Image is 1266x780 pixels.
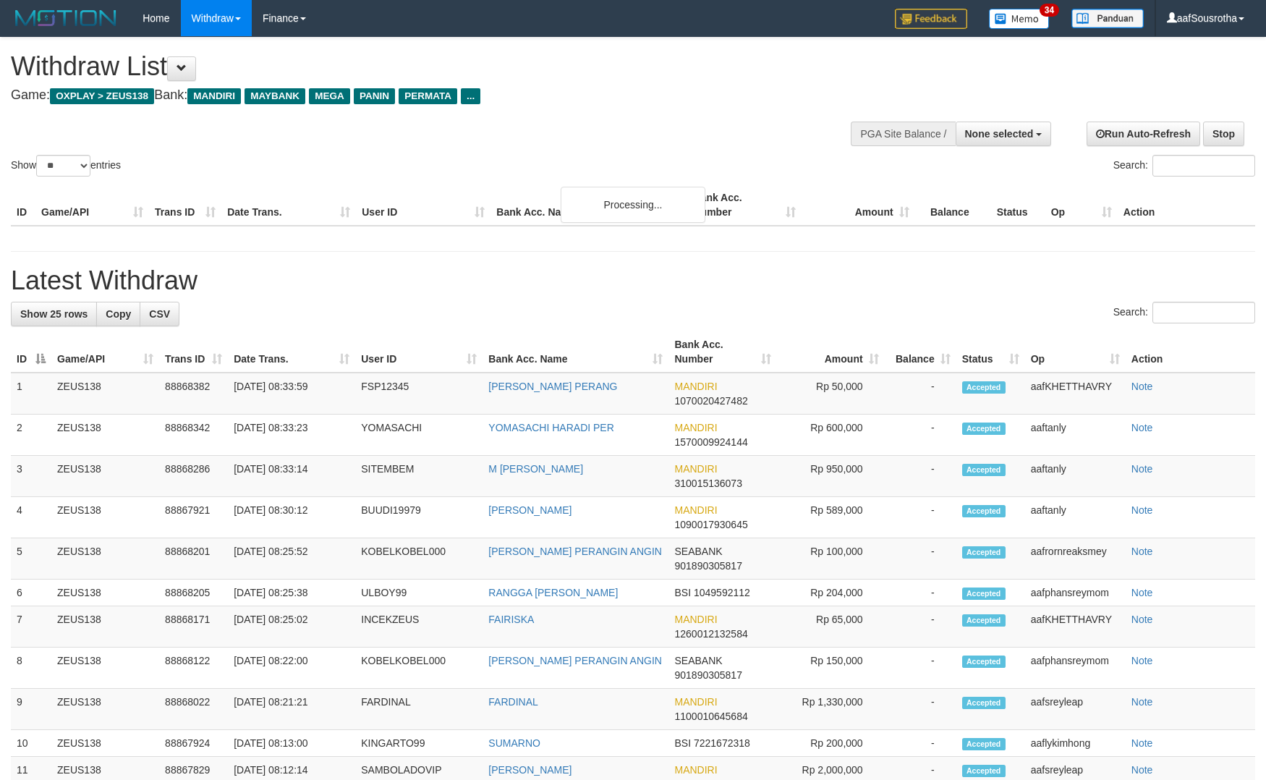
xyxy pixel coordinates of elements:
td: 88868122 [159,648,228,689]
span: Show 25 rows [20,308,88,320]
td: [DATE] 08:25:52 [228,538,355,580]
h1: Latest Withdraw [11,266,1255,295]
td: ZEUS138 [51,730,159,757]
td: - [885,648,956,689]
th: Status: activate to sort column ascending [956,331,1025,373]
h1: Withdraw List [11,52,830,81]
td: [DATE] 08:33:14 [228,456,355,497]
a: M [PERSON_NAME] [488,463,583,475]
td: 88868382 [159,373,228,415]
th: Amount [802,185,915,226]
td: 88867924 [159,730,228,757]
span: MANDIRI [674,696,717,708]
td: SITEMBEM [355,456,483,497]
div: Processing... [561,187,705,223]
td: Rp 150,000 [777,648,885,689]
td: [DATE] 08:33:23 [228,415,355,456]
a: [PERSON_NAME] PERANG [488,381,617,392]
td: KOBELKOBEL000 [355,538,483,580]
a: Note [1131,504,1153,516]
td: [DATE] 08:13:00 [228,730,355,757]
span: Copy 901890305817 to clipboard [674,669,742,681]
td: - [885,538,956,580]
label: Show entries [11,155,121,177]
a: Copy [96,302,140,326]
a: Note [1131,546,1153,557]
span: Copy 310015136073 to clipboard [674,478,742,489]
span: MANDIRI [674,764,717,776]
th: Action [1118,185,1255,226]
th: Trans ID: activate to sort column ascending [159,331,228,373]
th: Bank Acc. Number [687,185,801,226]
td: ZEUS138 [51,373,159,415]
th: ID: activate to sort column descending [11,331,51,373]
th: Game/API: activate to sort column ascending [51,331,159,373]
td: FSP12345 [355,373,483,415]
span: Accepted [962,381,1006,394]
span: Accepted [962,697,1006,709]
span: Accepted [962,464,1006,476]
a: Note [1131,737,1153,749]
span: Accepted [962,423,1006,435]
th: Amount: activate to sort column ascending [777,331,885,373]
a: SUMARNO [488,737,540,749]
span: Copy 1090017930645 to clipboard [674,519,747,530]
td: ZEUS138 [51,456,159,497]
a: Note [1131,764,1153,776]
th: Status [991,185,1045,226]
span: Copy 1100010645684 to clipboard [674,711,747,722]
img: Button%20Memo.svg [989,9,1050,29]
td: [DATE] 08:22:00 [228,648,355,689]
td: aafsreyleap [1025,689,1126,730]
td: Rp 600,000 [777,415,885,456]
td: ZEUS138 [51,415,159,456]
td: 88867921 [159,497,228,538]
span: Copy 7221672318 to clipboard [694,737,750,749]
td: 8 [11,648,51,689]
span: 34 [1040,4,1059,17]
span: MANDIRI [187,88,241,104]
td: - [885,497,956,538]
td: - [885,456,956,497]
td: aaflykimhong [1025,730,1126,757]
th: User ID [356,185,490,226]
th: Op: activate to sort column ascending [1025,331,1126,373]
td: [DATE] 08:25:02 [228,606,355,648]
span: Accepted [962,505,1006,517]
span: ... [461,88,480,104]
td: aafphansreymom [1025,580,1126,606]
img: MOTION_logo.png [11,7,121,29]
th: Bank Acc. Name: activate to sort column ascending [483,331,668,373]
td: Rp 950,000 [777,456,885,497]
span: MANDIRI [674,422,717,433]
a: Show 25 rows [11,302,97,326]
a: [PERSON_NAME] PERANGIN ANGIN [488,655,662,666]
td: 88868171 [159,606,228,648]
td: 3 [11,456,51,497]
td: aafphansreymom [1025,648,1126,689]
td: [DATE] 08:33:59 [228,373,355,415]
input: Search: [1152,302,1255,323]
td: - [885,730,956,757]
span: PANIN [354,88,395,104]
td: Rp 589,000 [777,497,885,538]
span: Accepted [962,546,1006,559]
span: MEGA [309,88,350,104]
th: Date Trans.: activate to sort column ascending [228,331,355,373]
td: - [885,373,956,415]
td: KINGARTO99 [355,730,483,757]
td: 88868201 [159,538,228,580]
span: MAYBANK [245,88,305,104]
a: Note [1131,463,1153,475]
span: SEABANK [674,655,722,666]
td: 88868286 [159,456,228,497]
span: Accepted [962,614,1006,627]
td: ULBOY99 [355,580,483,606]
th: Game/API [35,185,149,226]
td: Rp 1,330,000 [777,689,885,730]
td: ZEUS138 [51,648,159,689]
td: aaftanly [1025,497,1126,538]
a: CSV [140,302,179,326]
td: 88868205 [159,580,228,606]
td: aaftanly [1025,456,1126,497]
